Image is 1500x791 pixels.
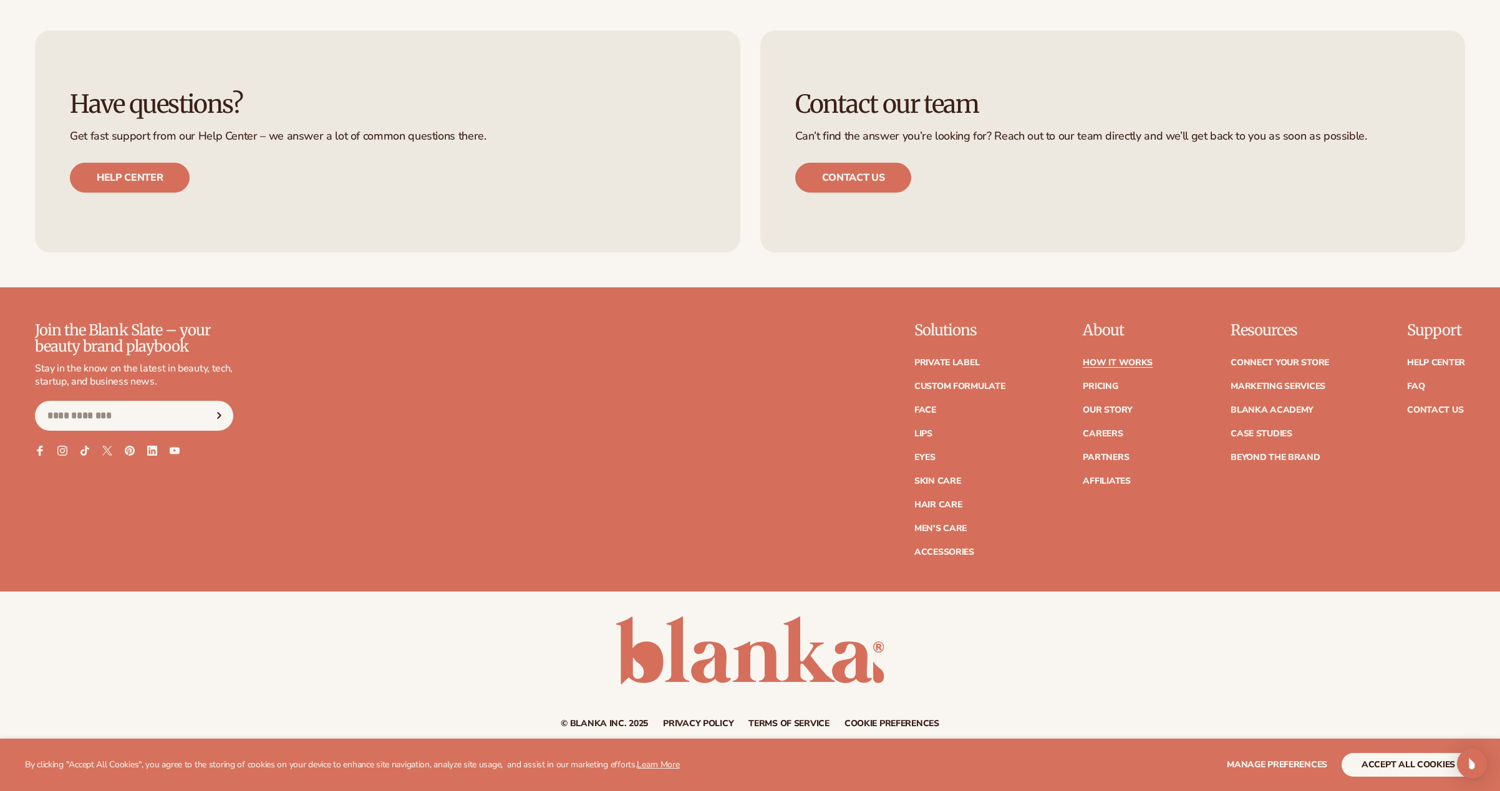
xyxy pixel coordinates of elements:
a: Marketing services [1231,382,1325,391]
a: Privacy policy [663,719,733,728]
a: Face [914,406,936,415]
a: Careers [1083,429,1123,438]
p: Join the Blank Slate – your beauty brand playbook [35,322,233,355]
a: Skin Care [914,477,960,486]
h3: Contact our team [795,90,1431,118]
a: Blanka Academy [1231,406,1314,415]
a: Case Studies [1231,429,1292,438]
a: Hair Care [914,501,962,509]
p: By clicking "Accept All Cookies", you agree to the storing of cookies on your device to enhance s... [25,760,680,770]
a: Connect your store [1231,358,1329,367]
a: Contact us [795,163,912,193]
a: Eyes [914,453,936,462]
small: © Blanka Inc. 2025 [561,717,648,729]
a: Beyond the brand [1231,453,1320,462]
a: Accessories [914,548,974,557]
button: accept all cookies [1342,753,1475,777]
button: Subscribe [205,401,233,431]
a: Learn More [637,759,679,770]
p: Can’t find the answer you’re looking for? Reach out to our team directly and we’ll get back to yo... [795,130,1431,143]
p: Support [1407,322,1465,338]
p: Get fast support from our Help Center – we answer a lot of common questions there. [70,130,705,143]
p: Resources [1231,322,1329,338]
a: Affiliates [1083,477,1130,486]
a: Lips [914,429,932,438]
button: Manage preferences [1227,753,1327,777]
a: Private label [914,358,979,367]
a: Help Center [1407,358,1465,367]
a: Contact Us [1407,406,1463,415]
span: Manage preferences [1227,759,1327,770]
a: Cookie preferences [844,719,939,728]
p: Solutions [914,322,1005,338]
div: Open Intercom Messenger [1457,749,1487,779]
a: Custom formulate [914,382,1005,391]
a: Our Story [1083,406,1132,415]
a: Men's Care [914,524,967,533]
a: FAQ [1407,382,1425,391]
a: Terms of service [748,719,830,728]
p: Stay in the know on the latest in beauty, tech, startup, and business news. [35,362,233,388]
a: How It Works [1083,358,1153,367]
p: About [1083,322,1153,338]
a: Partners [1083,453,1129,462]
h3: Have questions? [70,90,705,118]
a: Pricing [1083,382,1118,391]
a: Help center [70,163,190,193]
